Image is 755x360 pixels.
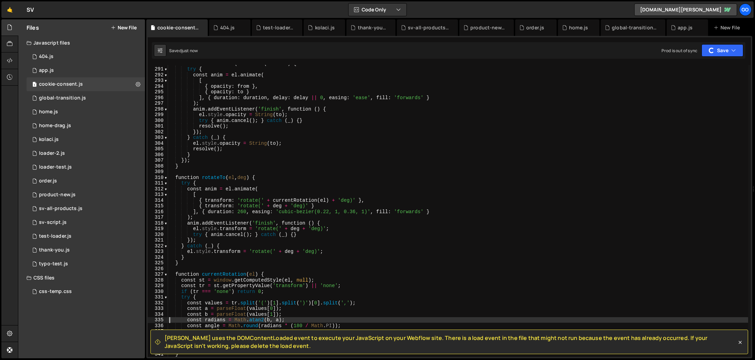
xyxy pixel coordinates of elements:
[39,261,68,267] div: typo-test.js
[148,118,168,124] div: 300
[27,64,145,77] div: 14248/38152.js
[148,163,168,169] div: 308
[157,24,199,31] div: cookie-consent.js
[148,209,168,215] div: 316
[220,24,235,31] div: 404.js
[148,95,168,101] div: 296
[27,119,145,133] div: 14248/40457.js
[315,24,335,31] div: kolaci.js
[148,84,168,89] div: 294
[1,1,18,18] a: 🤙
[739,3,752,16] a: go
[27,160,145,174] div: 14248/42454.js
[148,329,168,334] div: 337
[263,24,294,31] div: test-loader.js
[165,334,737,350] span: [PERSON_NAME] uses the DOMContentLoaded event to execute your JavaScript on your Webflow site. Th...
[39,123,71,129] div: home-drag.js
[27,216,145,229] div: 14248/36561.js
[27,133,145,146] div: 14248/45841.js
[39,178,57,184] div: order.js
[148,169,168,175] div: 309
[148,198,168,203] div: 314
[39,288,72,295] div: css-temp.css
[148,232,168,238] div: 320
[39,136,59,143] div: kolaci.js
[634,3,737,16] a: [DOMAIN_NAME][PERSON_NAME]
[39,95,86,101] div: global-transition.js
[182,48,198,54] div: just now
[148,112,168,118] div: 299
[27,257,145,271] div: 14248/43355.js
[39,81,83,87] div: cookie-consent.js
[27,188,145,202] div: 14248/39945.js
[148,141,168,146] div: 304
[148,158,168,163] div: 307
[32,82,37,88] span: 1
[148,340,168,346] div: 339
[148,129,168,135] div: 302
[39,247,70,253] div: thank-you.js
[39,150,65,157] div: loader-2.js
[661,48,697,54] div: Prod is out of sync
[148,66,168,72] div: 291
[148,294,168,300] div: 331
[27,243,145,257] div: 14248/42099.js
[470,24,506,31] div: product-new.js
[702,44,743,57] button: Save
[148,283,168,289] div: 329
[148,226,168,232] div: 319
[27,174,145,188] div: 14248/41299.js
[148,312,168,318] div: 334
[148,266,168,272] div: 326
[678,24,693,31] div: app.js
[39,219,67,226] div: sv-script.js
[349,3,406,16] button: Code Only
[39,109,58,115] div: home.js
[27,24,39,31] h2: Files
[408,24,450,31] div: sv-all-products.js
[27,6,34,14] div: SV
[148,255,168,260] div: 324
[39,54,53,60] div: 404.js
[148,152,168,158] div: 306
[27,50,145,64] div: 14248/46532.js
[358,24,387,31] div: thank-you.js
[148,300,168,306] div: 332
[148,243,168,249] div: 322
[148,135,168,141] div: 303
[148,317,168,323] div: 335
[18,271,145,285] div: CSS files
[148,323,168,329] div: 336
[18,36,145,50] div: Javascript files
[148,220,168,226] div: 318
[27,202,145,216] div: 14248/36682.js
[148,237,168,243] div: 321
[569,24,588,31] div: home.js
[148,186,168,192] div: 312
[148,78,168,84] div: 293
[148,260,168,266] div: 325
[148,175,168,181] div: 310
[148,180,168,186] div: 311
[148,146,168,152] div: 305
[27,91,145,105] div: 14248/41685.js
[148,334,168,340] div: 338
[111,25,137,30] button: New File
[27,285,145,299] div: 14248/38037.css
[148,277,168,283] div: 328
[148,72,168,78] div: 292
[148,272,168,277] div: 327
[39,67,54,74] div: app.js
[148,351,168,357] div: 341
[148,346,168,352] div: 340
[148,203,168,209] div: 315
[526,24,544,31] div: order.js
[148,106,168,112] div: 298
[27,146,145,160] div: 14248/42526.js
[148,306,168,312] div: 333
[39,233,71,239] div: test-loader.js
[169,48,198,54] div: Saved
[148,215,168,220] div: 317
[148,101,168,106] div: 297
